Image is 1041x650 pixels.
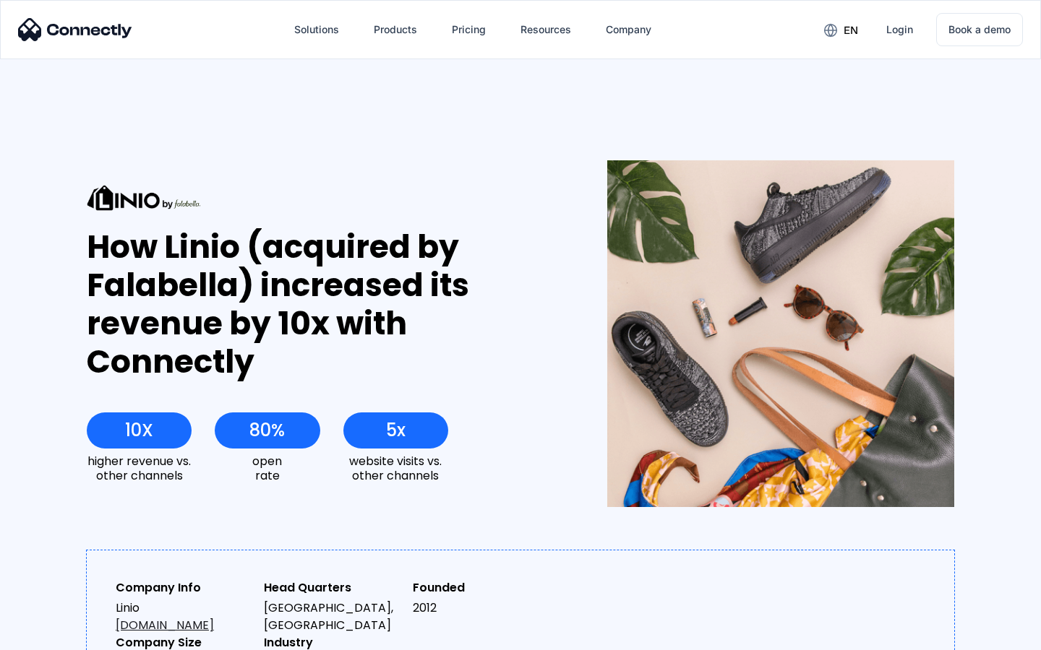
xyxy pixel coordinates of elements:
div: Products [374,19,417,40]
div: 80% [249,420,285,441]
div: Linio [116,599,252,634]
div: 10X [125,420,153,441]
div: Company [606,19,651,40]
div: open rate [215,454,320,482]
div: Founded [413,579,549,597]
a: [DOMAIN_NAME] [116,617,214,633]
div: Login [886,19,913,40]
ul: Language list [29,625,87,645]
a: Login [875,12,925,47]
div: higher revenue vs. other channels [87,454,192,482]
a: Book a demo [936,13,1023,46]
img: Connectly Logo [18,18,132,41]
a: Pricing [440,12,497,47]
div: How Linio (acquired by Falabella) increased its revenue by 10x with Connectly [87,228,554,381]
div: Pricing [452,19,486,40]
div: en [844,20,858,40]
div: Head Quarters [264,579,400,597]
div: Solutions [294,19,339,40]
div: 5x [386,420,406,441]
div: Resources [520,19,571,40]
div: Company Info [116,579,252,597]
div: [GEOGRAPHIC_DATA], [GEOGRAPHIC_DATA] [264,599,400,634]
aside: Language selected: English [14,625,87,645]
div: website visits vs. other channels [343,454,448,482]
div: 2012 [413,599,549,617]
